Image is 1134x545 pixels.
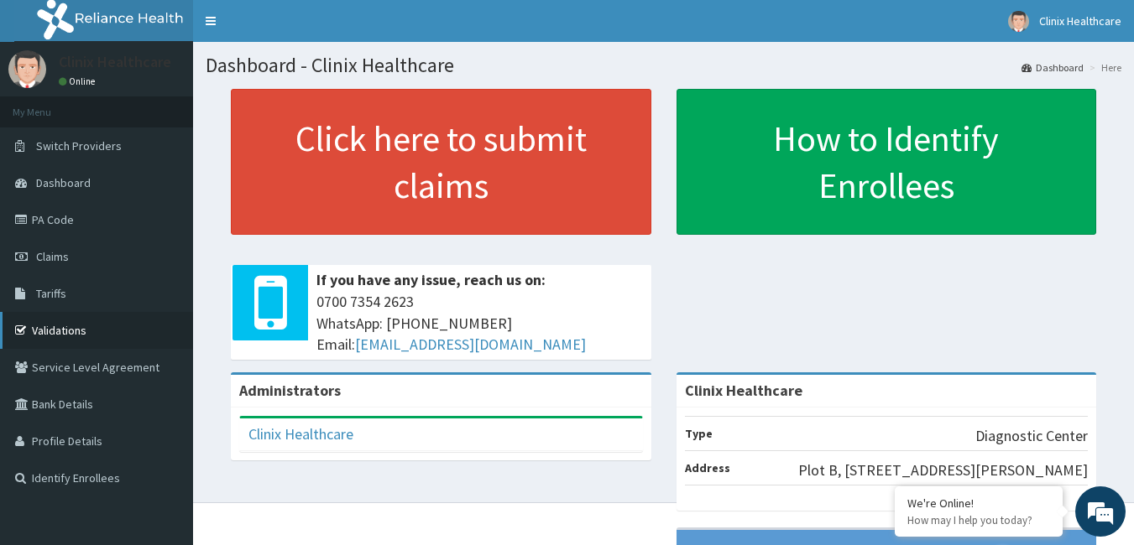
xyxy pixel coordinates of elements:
p: Clinix Healthcare [59,54,171,70]
a: How to Identify Enrollees [677,89,1097,235]
b: Administrators [239,381,341,400]
a: Click here to submit claims [231,89,651,235]
a: Online [59,75,99,87]
strong: Clinix Healthcare [685,381,802,400]
a: Clinix Healthcare [248,424,353,444]
p: Diagnostic Center [975,425,1088,447]
a: [EMAIL_ADDRESS][DOMAIN_NAME] [355,335,586,354]
span: Tariffs [36,286,66,301]
img: User Image [8,50,46,88]
p: How may I help you today? [907,513,1050,527]
li: Here [1085,60,1121,75]
a: Dashboard [1022,60,1084,75]
b: Type [685,426,713,441]
p: Plot B, [STREET_ADDRESS][PERSON_NAME] [798,459,1088,481]
span: Claims [36,249,69,264]
img: User Image [1008,11,1029,32]
h1: Dashboard - Clinix Healthcare [206,54,1121,76]
b: If you have any issue, reach us on: [316,270,546,289]
div: We're Online! [907,496,1050,511]
span: Dashboard [36,175,91,190]
span: Switch Providers [36,138,122,153]
b: Address [685,460,730,475]
span: 0700 7354 2623 WhatsApp: [PHONE_NUMBER] Email: [316,291,643,356]
span: Clinix Healthcare [1039,13,1121,29]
